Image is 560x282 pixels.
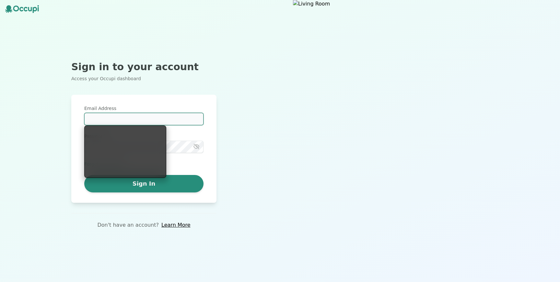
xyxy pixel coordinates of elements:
[84,175,204,192] button: Sign In
[161,221,190,229] a: Learn More
[84,105,204,112] label: Email Address
[97,221,159,229] p: Don't have an account?
[71,61,216,73] h2: Sign in to your account
[71,75,216,82] p: Access your Occupi dashboard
